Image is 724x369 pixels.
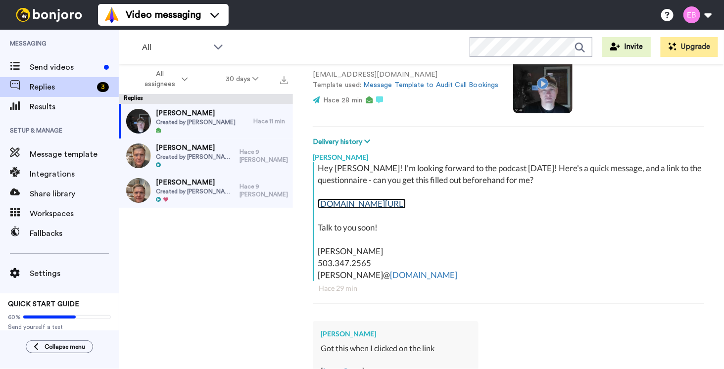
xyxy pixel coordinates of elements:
[30,81,93,93] span: Replies
[207,70,278,88] button: 30 days
[8,301,79,308] span: QUICK START GUIDE
[313,137,373,147] button: Delivery history
[156,143,235,153] span: [PERSON_NAME]
[156,178,235,187] span: [PERSON_NAME]
[318,162,702,281] div: Hey [PERSON_NAME]! I'm looking forward to the podcast [DATE]! Here's a quick message, and a link ...
[323,97,362,104] span: Hace 28 min
[318,198,406,209] a: [DOMAIN_NAME][URL]
[126,109,151,134] img: 5796606d-ca03-4fab-9be5-64713e828d55-thumb.jpg
[156,153,235,161] span: Created by [PERSON_NAME]
[8,313,21,321] span: 60%
[126,143,151,168] img: b933f0b1-53de-4c43-ae1e-052f788e996c-thumb.jpg
[30,61,100,73] span: Send videos
[119,94,293,104] div: Replies
[30,268,119,279] span: Settings
[30,228,119,239] span: Fallbacks
[126,8,201,22] span: Video messaging
[119,173,293,208] a: [PERSON_NAME]Created by [PERSON_NAME]Hace 9 [PERSON_NAME]
[280,76,288,84] img: export.svg
[30,208,119,220] span: Workspaces
[277,72,291,87] button: Export all results that match these filters now.
[30,101,119,113] span: Results
[313,70,498,91] p: [EMAIL_ADDRESS][DOMAIN_NAME] Template used:
[156,108,236,118] span: [PERSON_NAME]
[104,7,120,23] img: vm-color.svg
[30,168,119,180] span: Integrations
[30,188,119,200] span: Share library
[126,178,151,203] img: 414982a4-c91e-47df-802e-9078a7771c78-thumb.jpg
[319,283,698,293] div: Hace 29 min
[121,65,207,93] button: All assignees
[253,117,288,125] div: Hace 11 min
[30,148,119,160] span: Message template
[97,82,109,92] div: 3
[156,118,236,126] span: Created by [PERSON_NAME]
[390,270,457,280] a: [DOMAIN_NAME]
[156,187,235,195] span: Created by [PERSON_NAME]
[602,37,651,57] button: Invite
[119,104,293,138] a: [PERSON_NAME]Created by [PERSON_NAME]Hace 11 min
[8,323,111,331] span: Send yourself a test
[363,82,498,89] a: Message Template to Audit Call Bookings
[661,37,718,57] button: Upgrade
[119,138,293,173] a: [PERSON_NAME]Created by [PERSON_NAME]Hace 9 [PERSON_NAME]
[240,183,288,198] div: Hace 9 [PERSON_NAME]
[240,148,288,164] div: Hace 9 [PERSON_NAME]
[12,8,86,22] img: bj-logo-header-white.svg
[140,69,180,89] span: All assignees
[45,343,85,351] span: Collapse menu
[142,42,208,53] span: All
[26,340,93,353] button: Collapse menu
[321,329,471,339] div: [PERSON_NAME]
[313,147,704,162] div: [PERSON_NAME]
